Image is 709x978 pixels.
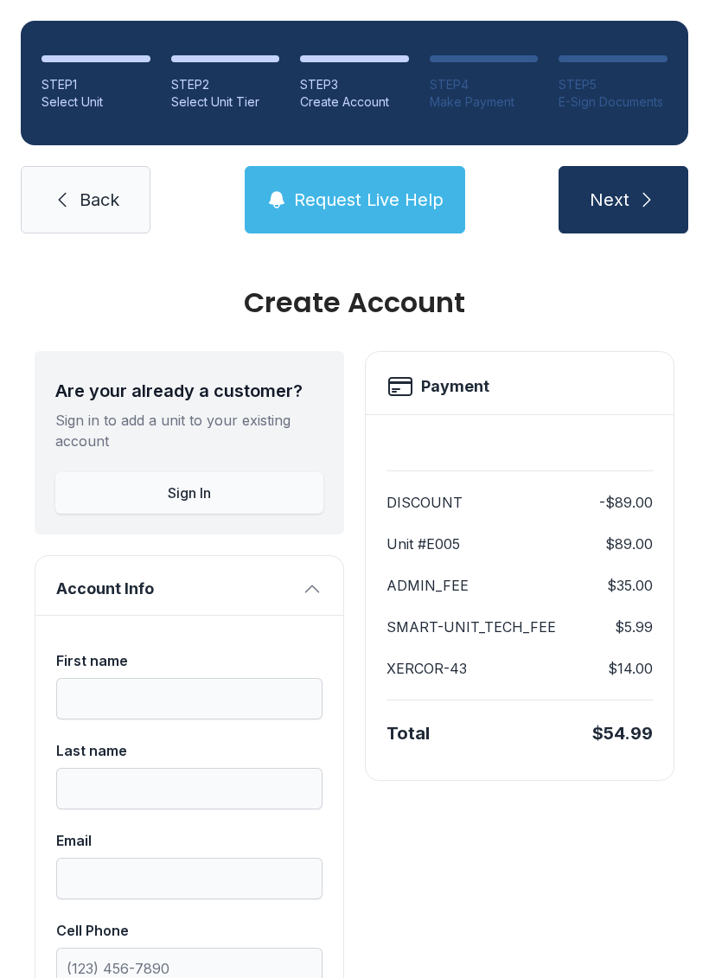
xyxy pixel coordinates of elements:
dt: SMART-UNIT_TECH_FEE [386,617,556,637]
dd: -$89.00 [599,492,653,513]
div: Sign in to add a unit to your existing account [55,410,323,451]
div: Are your already a customer? [55,379,323,403]
div: Make Payment [430,93,539,111]
dt: XERCOR-43 [386,658,467,679]
span: Next [590,188,629,212]
span: Sign In [168,483,211,503]
div: STEP 2 [171,76,280,93]
div: Email [56,830,323,851]
div: STEP 4 [430,76,539,93]
div: $54.99 [592,721,653,745]
div: E-Sign Documents [559,93,667,111]
div: STEP 1 [42,76,150,93]
div: Create Account [35,289,674,316]
div: STEP 3 [300,76,409,93]
button: Account Info [35,556,343,615]
dd: $35.00 [607,575,653,596]
div: STEP 5 [559,76,667,93]
dd: $89.00 [605,534,653,554]
div: First name [56,650,323,671]
dt: ADMIN_FEE [386,575,469,596]
dd: $14.00 [608,658,653,679]
span: Account Info [56,577,295,601]
span: Request Live Help [294,188,444,212]
dt: DISCOUNT [386,492,463,513]
div: Total [386,721,430,745]
input: Email [56,858,323,899]
input: Last name [56,768,323,809]
div: Last name [56,740,323,761]
dt: Unit #E005 [386,534,460,554]
input: First name [56,678,323,719]
span: Back [80,188,119,212]
div: Select Unit Tier [171,93,280,111]
h2: Payment [421,374,489,399]
dd: $5.99 [615,617,653,637]
div: Cell Phone [56,920,323,941]
div: Select Unit [42,93,150,111]
div: Create Account [300,93,409,111]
